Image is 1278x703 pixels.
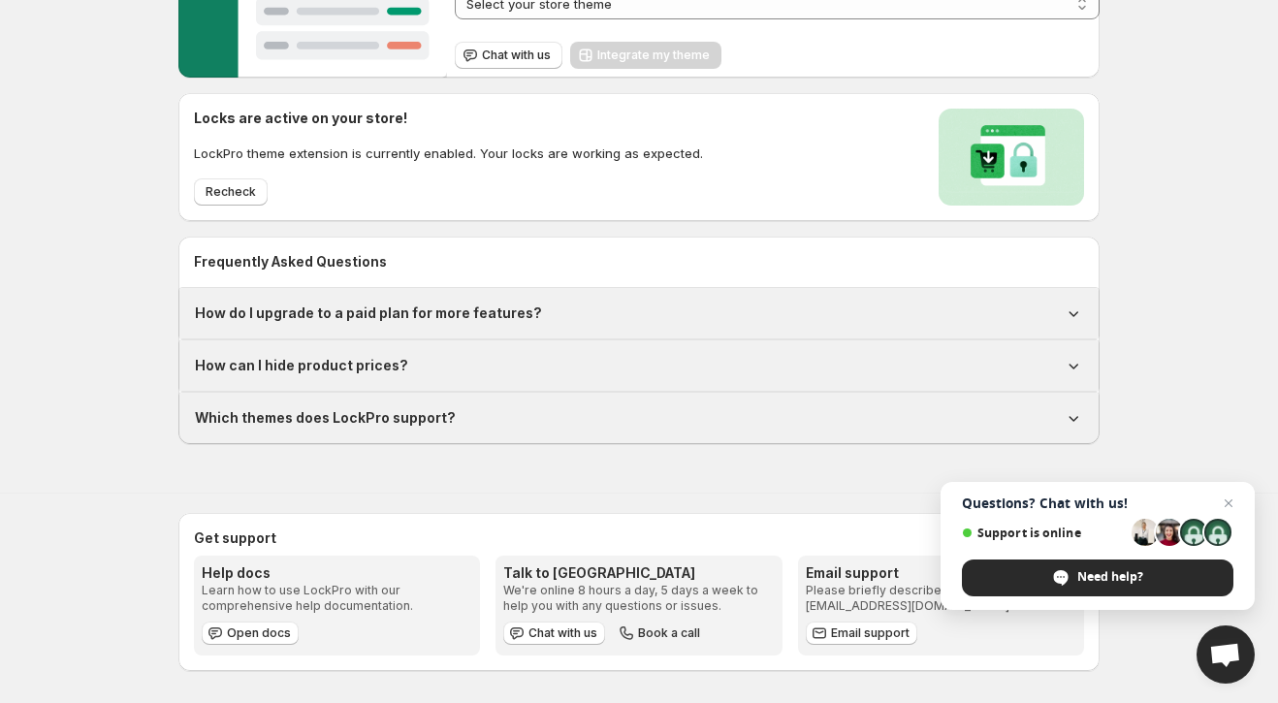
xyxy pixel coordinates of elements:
p: LockPro theme extension is currently enabled. Your locks are working as expected. [194,144,703,163]
h2: Get support [194,528,1084,548]
div: Need help? [962,559,1233,596]
h1: Which themes does LockPro support? [195,408,456,428]
button: Book a call [613,622,708,645]
p: Please briefly describe your query and email [EMAIL_ADDRESS][DOMAIN_NAME]. [806,583,1076,614]
button: Chat with us [503,622,605,645]
h2: Locks are active on your store! [194,109,703,128]
h1: How can I hide product prices? [195,356,408,375]
button: Chat with us [455,42,562,69]
span: Support is online [962,526,1125,540]
span: Questions? Chat with us! [962,495,1233,511]
p: We're online 8 hours a day, 5 days a week to help you with any questions or issues. [503,583,774,614]
a: Email support [806,622,917,645]
span: Email support [831,625,910,641]
span: Book a call [638,625,700,641]
img: Locks activated [939,109,1084,206]
h3: Talk to [GEOGRAPHIC_DATA] [503,563,774,583]
button: Recheck [194,178,268,206]
span: Recheck [206,184,256,200]
span: Open docs [227,625,291,641]
span: Chat with us [482,48,551,63]
h1: How do I upgrade to a paid plan for more features? [195,304,542,323]
span: Chat with us [528,625,597,641]
p: Learn how to use LockPro with our comprehensive help documentation. [202,583,472,614]
div: Open chat [1197,625,1255,684]
h3: Email support [806,563,1076,583]
span: Need help? [1077,568,1143,586]
span: Close chat [1217,492,1240,515]
h3: Help docs [202,563,472,583]
h2: Frequently Asked Questions [194,252,1084,272]
a: Open docs [202,622,299,645]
